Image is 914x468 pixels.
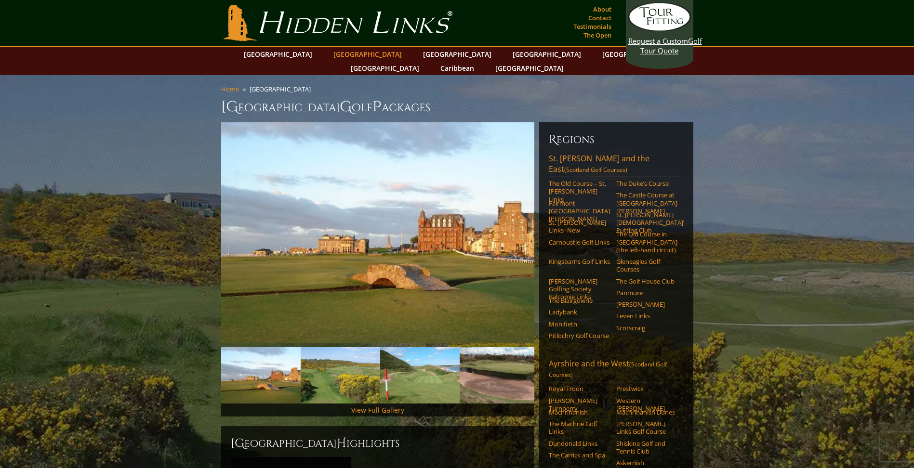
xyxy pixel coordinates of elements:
[549,451,610,459] a: The Carrick and Spa
[221,85,239,93] a: Home
[549,297,610,304] a: The Blairgowrie
[231,436,525,451] h2: [GEOGRAPHIC_DATA] ighlights
[616,180,677,187] a: The Duke’s Course
[616,289,677,297] a: Panmure
[586,11,614,25] a: Contact
[549,180,610,203] a: The Old Course – St. [PERSON_NAME] Links
[372,97,382,117] span: P
[490,61,569,75] a: [GEOGRAPHIC_DATA]
[616,385,677,392] a: Prestwick
[221,97,693,117] h1: [GEOGRAPHIC_DATA] olf ackages
[329,47,407,61] a: [GEOGRAPHIC_DATA]
[616,459,677,467] a: Askernish
[239,47,317,61] a: [GEOGRAPHIC_DATA]
[549,358,684,382] a: Ayrshire and the West(Scotland Golf Courses)
[340,97,352,117] span: G
[628,2,691,55] a: Request a CustomGolf Tour Quote
[549,219,610,234] a: St. [PERSON_NAME] Links–New
[564,166,627,174] span: (Scotland Golf Courses)
[616,312,677,320] a: Leven Links
[581,28,614,42] a: The Open
[549,360,667,379] span: (Scotland Golf Courses)
[616,420,677,436] a: [PERSON_NAME] Links Golf Course
[418,47,496,61] a: [GEOGRAPHIC_DATA]
[549,397,610,413] a: [PERSON_NAME] Turnberry
[549,238,610,246] a: Carnoustie Golf Links
[616,230,677,254] a: The Old Course in [GEOGRAPHIC_DATA] (the left-hand circuit)
[616,397,677,413] a: Western [PERSON_NAME]
[616,440,677,455] a: Shiskine Golf and Tennis Club
[616,408,677,416] a: Machrihanish Dunes
[549,420,610,436] a: The Machrie Golf Links
[351,405,404,415] a: View Full Gallery
[549,332,610,339] a: Pitlochry Golf Course
[616,191,677,215] a: The Castle Course at [GEOGRAPHIC_DATA][PERSON_NAME]
[616,277,677,285] a: The Golf House Club
[597,47,676,61] a: [GEOGRAPHIC_DATA]
[508,47,586,61] a: [GEOGRAPHIC_DATA]
[250,85,315,93] li: [GEOGRAPHIC_DATA]
[616,258,677,273] a: Gleneagles Golf Courses
[549,320,610,328] a: Monifieth
[549,385,610,392] a: Royal Troon
[549,199,610,223] a: Fairmont [GEOGRAPHIC_DATA][PERSON_NAME]
[436,61,479,75] a: Caribbean
[549,308,610,316] a: Ladybank
[549,408,610,416] a: Machrihanish
[549,132,684,147] h6: Regions
[549,258,610,265] a: Kingsbarns Golf Links
[628,36,688,46] span: Request a Custom
[616,324,677,332] a: Scotscraig
[549,153,684,177] a: St. [PERSON_NAME] and the East(Scotland Golf Courses)
[616,211,677,234] a: St. [PERSON_NAME] [DEMOGRAPHIC_DATA]’ Putting Club
[346,61,424,75] a: [GEOGRAPHIC_DATA]
[549,440,610,447] a: Dundonald Links
[549,277,610,301] a: [PERSON_NAME] Golfing Society Balcomie Links
[337,436,346,451] span: H
[571,20,614,33] a: Testimonials
[616,300,677,308] a: [PERSON_NAME]
[591,2,614,16] a: About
